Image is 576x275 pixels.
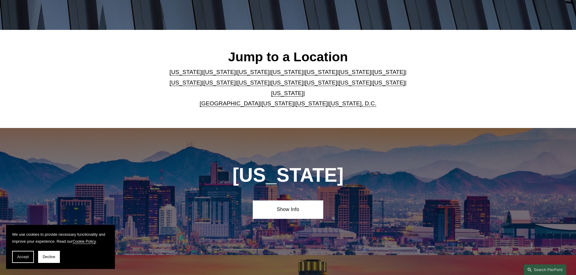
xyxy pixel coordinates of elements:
a: Show Info [253,200,323,219]
span: Accept [17,255,29,259]
a: [US_STATE] [271,90,304,96]
a: [US_STATE] [262,100,294,107]
a: Cookie Policy [73,239,96,244]
a: Search this site [524,264,566,275]
p: We use cookies to provide necessary functionality and improve your experience. Read our . [12,231,109,245]
a: [US_STATE] [339,69,371,75]
a: [US_STATE] [271,69,304,75]
h1: [US_STATE] [200,164,376,186]
a: [US_STATE] [305,79,337,86]
a: [US_STATE] [373,79,405,86]
a: [US_STATE], D.C. [329,100,376,107]
a: [US_STATE] [339,79,371,86]
span: Decline [43,255,55,259]
button: Accept [12,251,34,263]
a: [US_STATE] [305,69,337,75]
a: [US_STATE] [295,100,328,107]
a: [US_STATE] [237,79,270,86]
p: | | | | | | | | | | | | | | | | | | [164,67,412,109]
a: [US_STATE] [237,69,270,75]
a: [US_STATE] [271,79,304,86]
a: [US_STATE] [203,79,236,86]
button: Decline [38,251,60,263]
a: [US_STATE] [170,79,202,86]
a: [US_STATE] [203,69,236,75]
h2: Jump to a Location [164,49,412,65]
a: [US_STATE] [373,69,405,75]
a: [GEOGRAPHIC_DATA] [200,100,260,107]
a: [US_STATE] [170,69,202,75]
section: Cookie banner [6,225,115,269]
